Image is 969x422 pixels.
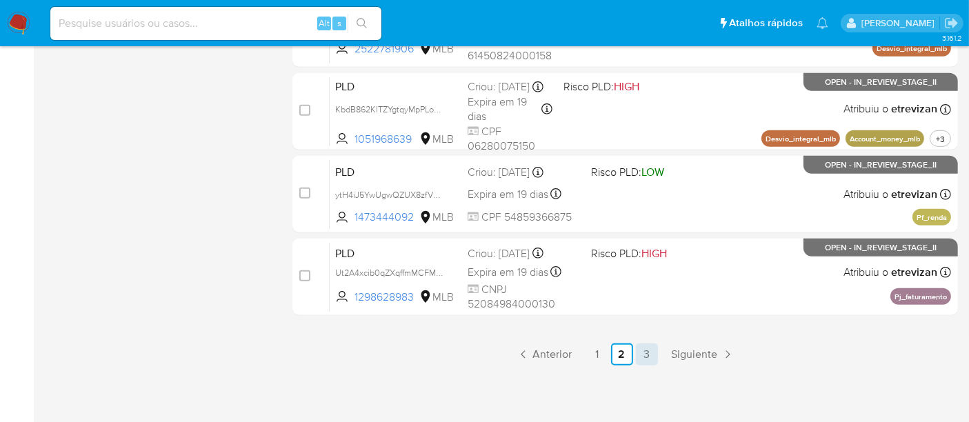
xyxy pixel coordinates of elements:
p: erico.trevizan@mercadopago.com.br [861,17,939,30]
a: Sair [944,16,959,30]
span: Atalhos rápidos [729,16,803,30]
a: Notificações [817,17,828,29]
input: Pesquise usuários ou casos... [50,14,381,32]
span: 3.161.2 [942,32,962,43]
span: s [337,17,341,30]
span: Alt [319,17,330,30]
button: search-icon [348,14,376,33]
